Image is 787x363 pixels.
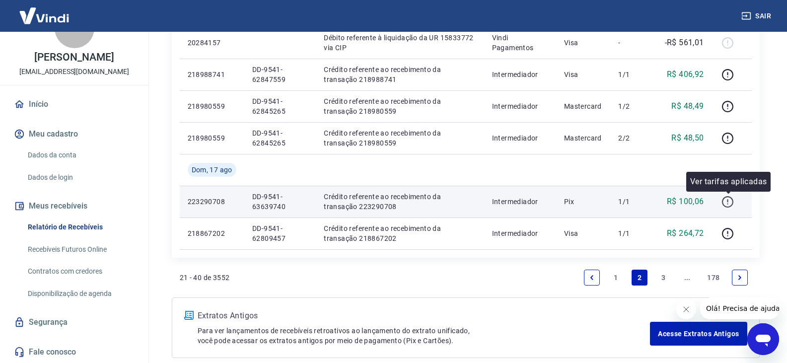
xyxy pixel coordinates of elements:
p: DD-9541-62845265 [252,96,308,116]
a: Page 178 [703,270,723,286]
a: Page 2 is your current page [632,270,647,286]
a: Page 3 [655,270,671,286]
ul: Pagination [580,266,751,290]
span: Dom, 17 ago [192,165,232,175]
p: DD-9541-62809457 [252,223,308,243]
span: Olá! Precisa de ajuda? [6,7,83,15]
p: 2/2 [618,133,647,143]
p: 218980559 [188,133,236,143]
p: Para ver lançamentos de recebíveis retroativos ao lançamento do extrato unificado, você pode aces... [198,326,650,346]
a: Previous page [584,270,600,286]
p: Mastercard [564,133,603,143]
p: [PERSON_NAME] [34,52,114,63]
p: Visa [564,228,603,238]
iframe: Mensagem da empresa [700,297,779,319]
a: Segurança [12,311,137,333]
button: Sair [739,7,775,25]
a: Page 1 [608,270,624,286]
p: 21 - 40 de 3552 [180,273,230,283]
p: Crédito referente ao recebimento da transação 218988741 [324,65,476,84]
p: Pix [564,197,603,207]
a: Next page [732,270,748,286]
p: 1/2 [618,101,647,111]
p: R$ 48,50 [671,132,704,144]
p: R$ 100,06 [667,196,704,208]
p: Crédito referente ao recebimento da transação 223290708 [324,192,476,212]
img: Vindi [12,0,76,31]
p: Intermediador [492,70,548,79]
iframe: Fechar mensagem [676,299,696,319]
a: Relatório de Recebíveis [24,217,137,237]
p: 218980559 [188,101,236,111]
p: Crédito referente ao recebimento da transação 218980559 [324,128,476,148]
p: Visa [564,38,603,48]
p: 218988741 [188,70,236,79]
p: -R$ 561,01 [665,37,704,49]
p: - [618,38,647,48]
p: Intermediador [492,101,548,111]
a: Jump forward [679,270,695,286]
a: Contratos com credores [24,261,137,282]
p: 1/1 [618,228,647,238]
p: Débito referente à liquidação da UR 15833772 via CIP [324,33,476,53]
a: Dados da conta [24,145,137,165]
p: R$ 264,72 [667,227,704,239]
p: [EMAIL_ADDRESS][DOMAIN_NAME] [19,67,129,77]
a: Dados de login [24,167,137,188]
p: Intermediador [492,197,548,207]
p: DD-9541-63639740 [252,192,308,212]
p: 20284157 [188,38,236,48]
p: Extratos Antigos [198,310,650,322]
p: 223290708 [188,197,236,207]
p: 1/1 [618,197,647,207]
p: Intermediador [492,133,548,143]
p: Vindi Pagamentos [492,33,548,53]
p: Mastercard [564,101,603,111]
p: 1/1 [618,70,647,79]
a: Fale conosco [12,341,137,363]
a: Disponibilização de agenda [24,284,137,304]
p: 218867202 [188,228,236,238]
a: Início [12,93,137,115]
button: Meu cadastro [12,123,137,145]
a: Acesse Extratos Antigos [650,322,747,346]
p: DD-9541-62845265 [252,128,308,148]
p: DD-9541-62847559 [252,65,308,84]
p: Ver tarifas aplicadas [690,176,767,188]
iframe: Botão para abrir a janela de mensagens [747,323,779,355]
p: R$ 48,49 [671,100,704,112]
img: ícone [184,311,194,320]
button: Meus recebíveis [12,195,137,217]
p: Crédito referente ao recebimento da transação 218867202 [324,223,476,243]
p: Crédito referente ao recebimento da transação 218980559 [324,96,476,116]
p: R$ 406,92 [667,69,704,80]
p: Visa [564,70,603,79]
p: Intermediador [492,228,548,238]
a: Recebíveis Futuros Online [24,239,137,260]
